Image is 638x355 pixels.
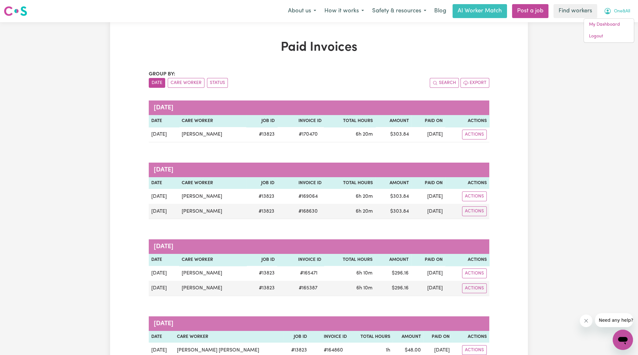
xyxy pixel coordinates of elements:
span: # 169064 [295,193,322,200]
a: AI Worker Match [453,4,507,18]
a: Find workers [554,4,597,18]
iframe: Close message [580,314,592,327]
th: Total Hours [324,115,375,127]
th: Invoice ID [277,254,323,266]
a: Blog [430,4,450,18]
a: Logout [584,30,634,42]
button: Actions [462,283,487,293]
th: Amount [375,115,411,127]
img: Careseekers logo [4,5,27,17]
td: # 13823 [246,189,277,204]
td: [PERSON_NAME] [179,204,246,219]
td: [PERSON_NAME] [179,266,247,281]
td: [DATE] [149,266,179,281]
span: Need any help? [4,4,38,10]
td: [PERSON_NAME] [179,127,247,142]
th: Invoice ID [277,115,324,127]
th: Actions [445,254,489,266]
span: 1 hour [386,348,390,353]
iframe: Message from company [595,313,633,327]
th: Invoice ID [310,331,349,343]
caption: [DATE] [149,100,489,115]
th: Job ID [246,177,277,189]
span: # 170470 [295,131,321,138]
th: Amount [393,331,423,343]
th: Care Worker [179,254,247,266]
button: Actions [462,130,487,139]
th: Amount [375,177,411,189]
th: Paid On [411,115,445,127]
span: 6 hours 20 minutes [356,132,373,137]
td: [DATE] [411,189,446,204]
button: Actions [462,206,487,216]
span: 6 hours 10 minutes [356,286,372,291]
caption: [DATE] [149,163,489,177]
button: sort invoices by date [149,78,165,88]
td: # 13823 [247,266,278,281]
th: Total Hours [324,177,375,189]
button: Safety & resources [368,4,430,18]
span: 6 hours 10 minutes [356,271,372,276]
td: [DATE] [149,281,179,296]
th: Paid On [423,331,452,343]
td: [DATE] [411,127,445,142]
td: [PERSON_NAME] [179,281,247,296]
caption: [DATE] [149,316,489,331]
th: Actions [452,331,489,343]
span: # 168630 [295,208,322,215]
button: sort invoices by paid status [207,78,228,88]
th: Actions [445,177,489,189]
th: Job ID [246,115,277,127]
td: $ 303.84 [375,127,411,142]
td: [DATE] [149,204,179,219]
td: # 13823 [247,281,278,296]
th: Paid On [411,177,446,189]
iframe: Button to launch messaging window [613,330,633,350]
th: Amount [375,254,411,266]
td: [DATE] [411,266,445,281]
span: 6 hours 20 minutes [356,194,373,199]
th: Actions [445,115,489,127]
span: One&All [614,8,630,15]
td: [PERSON_NAME] [179,189,246,204]
th: Total Hours [324,254,375,266]
td: $ 296.16 [375,281,411,296]
button: Actions [462,345,487,355]
th: Invoice ID [277,177,324,189]
a: Post a job [512,4,548,18]
span: 6 hours 20 minutes [356,209,373,214]
th: Job ID [284,331,310,343]
td: # 13823 [246,204,277,219]
button: sort invoices by care worker [168,78,204,88]
td: $ 303.84 [375,189,411,204]
button: Export [460,78,489,88]
th: Job ID [247,254,278,266]
span: # 164860 [320,346,347,354]
button: Actions [462,191,487,201]
td: $ 303.84 [375,204,411,219]
td: $ 296.16 [375,266,411,281]
div: My Account [584,18,634,43]
td: [DATE] [149,127,179,142]
th: Date [149,177,179,189]
th: Care Worker [174,331,284,343]
a: Careseekers logo [4,4,27,18]
th: Care Worker [179,177,246,189]
button: Search [430,78,459,88]
th: Date [149,331,174,343]
td: [DATE] [411,281,445,296]
button: Actions [462,268,487,278]
th: Date [149,115,179,127]
td: [DATE] [411,204,446,219]
a: My Dashboard [584,19,634,31]
td: # 13823 [246,127,277,142]
th: Total Hours [349,331,393,343]
th: Paid On [411,254,445,266]
th: Care Worker [179,115,247,127]
span: # 165471 [296,269,321,277]
button: About us [284,4,320,18]
caption: [DATE] [149,239,489,254]
td: [DATE] [149,189,179,204]
span: Group by: [149,72,175,77]
button: How it works [320,4,368,18]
